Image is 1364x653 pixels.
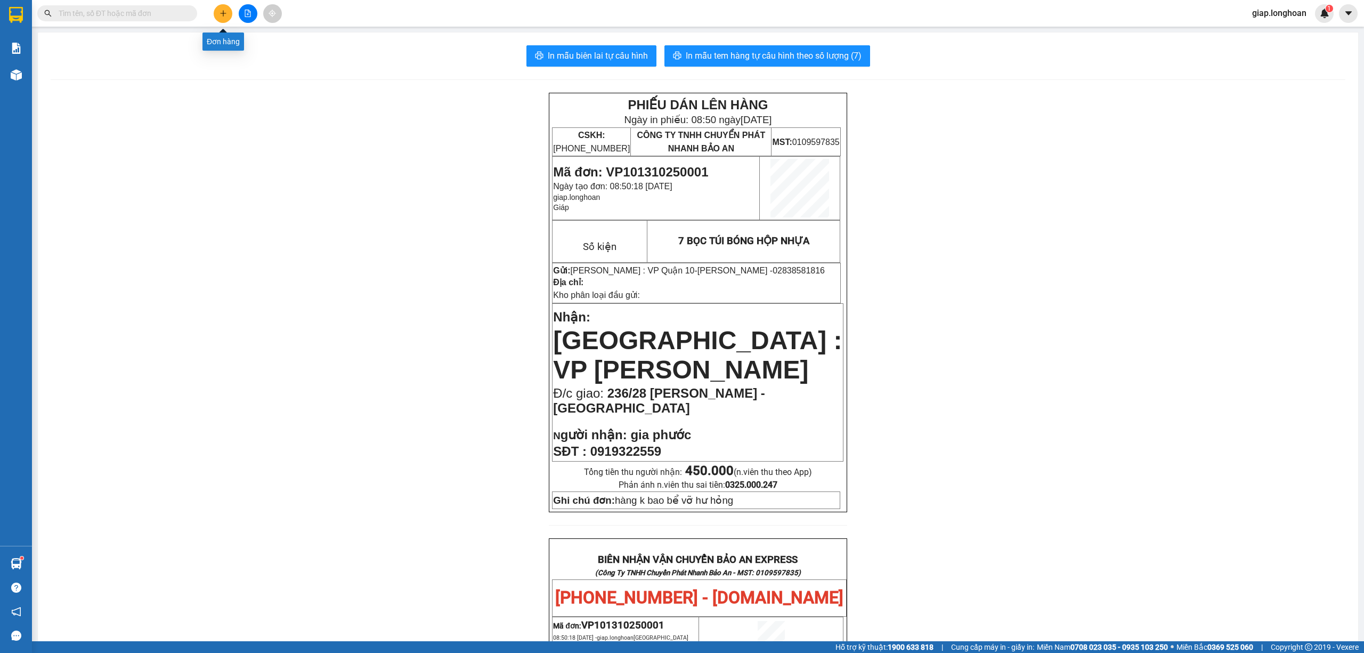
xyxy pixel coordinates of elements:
strong: 0369 525 060 [1207,643,1253,651]
span: Nhận: [553,310,590,324]
span: question-circle [11,583,21,593]
span: Hỗ trợ kỹ thuật: [835,641,933,653]
sup: 1 [1326,5,1333,12]
strong: SĐT : [553,444,587,458]
button: caret-down [1339,4,1358,23]
span: VP101310250001 [581,619,664,631]
span: printer [673,51,681,61]
span: - [694,266,825,275]
sup: 1 [20,557,23,560]
strong: Địa chỉ: [553,278,583,287]
span: [DATE] [741,114,772,125]
span: ⚪️ [1171,645,1174,649]
span: printer [535,51,543,61]
span: [PHONE_NUMBER] [553,131,630,153]
strong: Ghi chú đơn: [553,495,615,506]
strong: 0325.000.247 [725,480,777,490]
span: 08:50:18 [DATE] - [553,634,688,650]
span: giap.longhoan [553,634,688,650]
span: [PERSON_NAME] - [697,266,825,275]
span: 1 [1327,5,1331,12]
button: aim [263,4,282,23]
span: Mã đơn: [553,622,664,630]
span: [PHONE_NUMBER] - [DOMAIN_NAME] [555,587,843,608]
span: In mẫu biên lai tự cấu hình [548,49,648,62]
span: | [1261,641,1263,653]
strong: 0708 023 035 - 0935 103 250 [1070,643,1168,651]
img: logo-vxr [9,7,23,23]
strong: 450.000 [685,463,734,478]
strong: CSKH: [578,131,605,140]
strong: MST: [772,138,792,147]
span: notification [11,607,21,617]
span: hàng k bao bể vỡ hư hỏng [553,495,733,506]
input: Tìm tên, số ĐT hoặc mã đơn [59,7,184,19]
strong: BIÊN NHẬN VẬN CHUYỂN BẢO AN EXPRESS [598,554,798,566]
span: Ngày in phiếu: 08:50 ngày [624,114,772,125]
span: plus [220,10,227,17]
button: printerIn mẫu tem hàng tự cấu hình theo số lượng (7) [664,45,870,67]
span: Kho phân loại đầu gửi: [553,291,640,300]
span: Miền Bắc [1176,641,1253,653]
span: Tổng tiền thu người nhận: [584,467,812,477]
span: | [941,641,943,653]
img: warehouse-icon [11,69,22,80]
strong: Gửi: [553,266,570,275]
strong: (Công Ty TNHH Chuyển Phát Nhanh Bảo An - MST: 0109597835) [595,569,801,577]
span: Số kiện [583,241,616,253]
span: search [44,10,52,17]
span: 236/28 [PERSON_NAME] - [GEOGRAPHIC_DATA] [553,386,765,415]
span: (n.viên thu theo App) [685,467,812,477]
span: copyright [1305,643,1312,651]
img: icon-new-feature [1320,9,1329,18]
span: Phản ánh n.viên thu sai tiền: [619,480,777,490]
img: solution-icon [11,43,22,54]
span: Miền Nam [1037,641,1168,653]
span: gười nhận: [561,428,627,442]
span: Mã đơn: VP101310250001 [553,165,708,179]
span: file-add [244,10,251,17]
button: printerIn mẫu biên lai tự cấu hình [526,45,656,67]
button: file-add [239,4,257,23]
span: CÔNG TY TNHH CHUYỂN PHÁT NHANH BẢO AN [637,131,765,153]
strong: PHIẾU DÁN LÊN HÀNG [628,98,768,112]
span: Đ/c giao: [553,386,607,400]
span: Giáp [553,203,569,212]
span: gia phước [630,428,691,442]
span: giap.longhoan [553,193,600,201]
span: 02838581816 [773,266,825,275]
button: plus [214,4,232,23]
strong: N [553,430,627,441]
strong: 1900 633 818 [888,643,933,651]
span: giap.longhoan [1244,6,1315,20]
span: 0109597835 [772,138,839,147]
span: [GEOGRAPHIC_DATA] : VP [PERSON_NAME] [553,326,842,384]
span: 7 BỌC TÚI BÓNG HỘP NHỰA [678,235,809,247]
span: In mẫu tem hàng tự cấu hình theo số lượng (7) [686,49,862,62]
span: aim [269,10,276,17]
span: Ngày tạo đơn: 08:50:18 [DATE] [553,182,672,191]
span: Cung cấp máy in - giấy in: [951,641,1034,653]
span: [PERSON_NAME] : VP Quận 10 [571,266,695,275]
span: 0919322559 [590,444,661,458]
span: caret-down [1344,9,1353,18]
span: message [11,631,21,641]
img: warehouse-icon [11,558,22,569]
